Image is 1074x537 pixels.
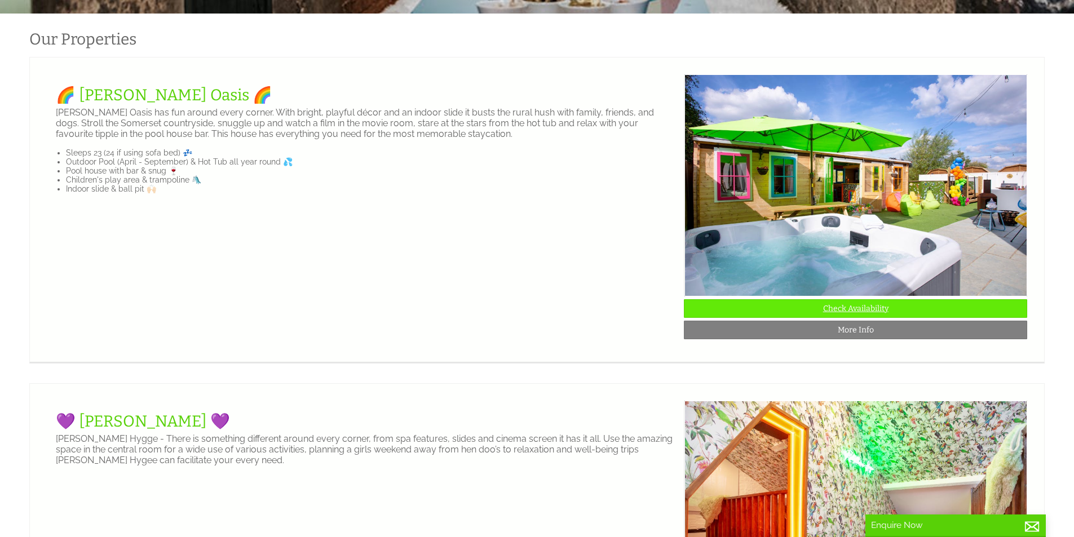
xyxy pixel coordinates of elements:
p: [PERSON_NAME] Hygge - There is something different around every corner, from spa features, slides... [56,433,675,465]
li: Outdoor Pool (April - September) & Hot Tub all year round 💦 [66,157,675,166]
p: [PERSON_NAME] Oasis has fun around every corner. With bright, playful décor and an indoor slide i... [56,107,675,139]
a: More Info [684,321,1027,339]
li: Children's play area & trampoline 🛝 [66,175,675,184]
a: Check Availability [684,299,1027,318]
p: Enquire Now [871,520,1040,530]
img: Hot_Tub___Pool_House.original.JPG [684,74,1028,296]
li: Indoor slide & ball pit 🙌🏻 [66,184,675,193]
h1: Our Properties [29,30,690,48]
li: Sleeps 23 (24 if using sofa bed) 💤 [66,148,675,157]
a: 🌈 [PERSON_NAME] Oasis 🌈 [56,86,272,104]
li: Pool house with bar & snug 🍷 [66,166,675,175]
a: 💜 [PERSON_NAME] 💜 [56,412,230,431]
